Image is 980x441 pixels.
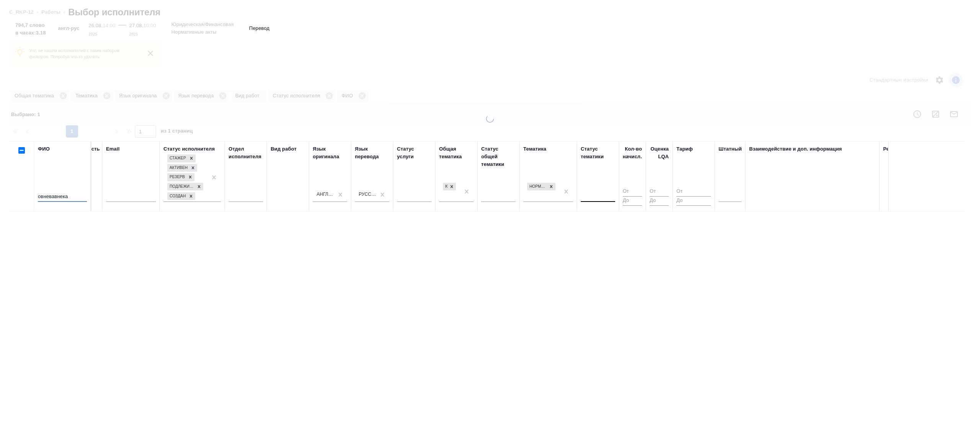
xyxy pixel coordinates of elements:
div: Язык оригинала [313,145,347,161]
div: Русский [359,191,376,198]
div: Тематика [523,145,546,153]
input: До [676,196,711,206]
div: Вид работ [271,145,297,153]
div: Стажер, Активен, Резерв, Подлежит внедрению, Создан [167,172,195,182]
div: Штатный [719,145,742,153]
div: Подлежит внедрению [167,183,195,191]
div: Стажер, Активен, Резерв, Подлежит внедрению, Создан [167,192,196,201]
div: Рейтинг [883,145,903,153]
div: Взаимодействие и доп. информация [749,145,842,153]
input: До [650,196,669,206]
div: Стажер, Активен, Резерв, Подлежит внедрению, Создан [167,163,198,173]
div: Отдел исполнителя [229,145,263,161]
div: Создан [167,192,187,200]
div: Стажер [167,154,187,162]
div: Нормативные акты [527,183,547,191]
div: Кол-во начисл. [623,145,642,161]
div: Юридическая/Финансовая [442,182,457,192]
div: Нормативные акты [526,182,556,192]
div: Язык перевода [355,145,389,161]
input: От [650,187,669,197]
input: До [623,196,642,206]
div: Статус услуги [397,145,431,161]
div: Юридическая/Финансовая [443,183,448,191]
div: Активен [167,164,189,172]
div: ФИО [38,145,50,153]
div: Тариф [676,145,693,153]
div: Email [106,145,119,153]
p: Перевод [249,25,269,32]
input: От [676,187,711,197]
input: От [623,187,642,197]
div: Английский [317,191,334,198]
div: Стажер, Активен, Резерв, Подлежит внедрению, Создан [167,182,204,192]
div: Оценка LQA [650,145,669,161]
div: Резерв [167,173,186,181]
div: Статус исполнителя [163,145,215,153]
div: Статус тематики [581,145,615,161]
div: Стажер, Активен, Резерв, Подлежит внедрению, Создан [167,154,196,163]
div: Общая тематика [439,145,474,161]
div: Статус общей тематики [481,145,516,168]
